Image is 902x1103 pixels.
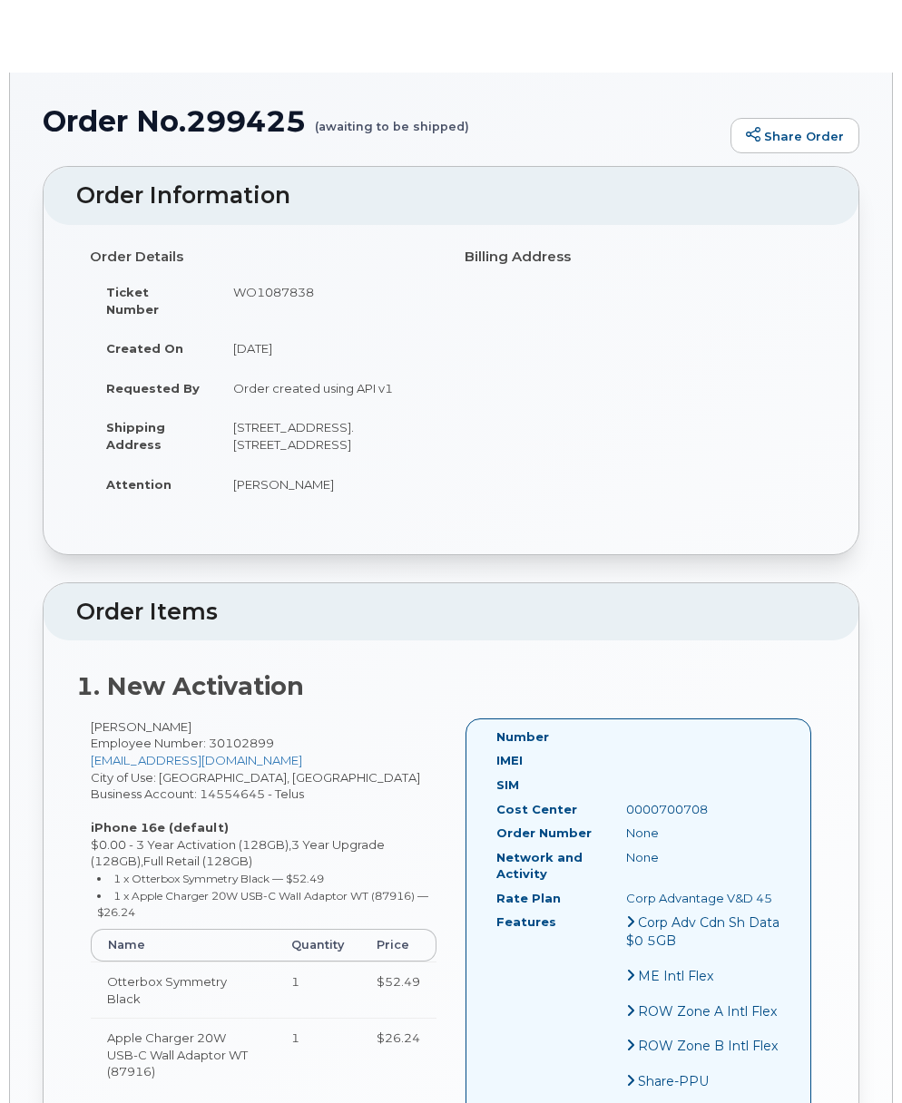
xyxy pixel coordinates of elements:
[496,801,577,818] label: Cost Center
[91,753,302,767] a: [EMAIL_ADDRESS][DOMAIN_NAME]
[76,600,826,625] h2: Order Items
[626,914,779,949] span: Corp Adv Cdn Sh Data $0 5GB
[91,929,275,961] th: Name
[43,105,721,137] h1: Order No.299425
[91,820,229,835] strong: iPhone 16e (default)
[638,1073,709,1089] span: Share-PPU
[217,368,437,408] td: Order created using API v1
[496,776,519,794] label: SIM
[91,961,275,1018] td: Otterbox Symmetry Black
[496,890,561,907] label: Rate Plan
[106,477,172,492] strong: Attention
[496,752,523,769] label: IMEI
[613,849,794,866] div: None
[496,849,599,883] label: Network and Activity
[315,105,469,133] small: (awaiting to be shipped)
[496,728,549,746] label: Number
[496,913,556,931] label: Features
[76,183,826,209] h2: Order Information
[91,736,274,750] span: Employee Number: 30102899
[730,118,859,154] a: Share Order
[275,1018,360,1091] td: 1
[106,381,200,395] strong: Requested By
[217,272,437,328] td: WO1087838
[97,889,428,920] small: 1 x Apple Charger 20W USB-C Wall Adaptor WT (87916) — $26.24
[91,1018,275,1091] td: Apple Charger 20W USB-C Wall Adaptor WT (87916)
[217,328,437,368] td: [DATE]
[113,872,324,885] small: 1 x Otterbox Symmetry Black — $52.49
[465,249,812,265] h4: Billing Address
[638,968,713,984] span: ME Intl Flex
[360,929,436,961] th: Price
[360,961,436,1018] td: $52.49
[275,929,360,961] th: Quantity
[496,825,592,842] label: Order Number
[638,1003,777,1020] span: ROW Zone A Intl Flex
[90,249,437,265] h4: Order Details
[106,341,183,356] strong: Created On
[275,961,360,1018] td: 1
[217,464,437,504] td: [PERSON_NAME]
[613,801,794,818] div: 0000700708
[360,1018,436,1091] td: $26.24
[106,285,159,317] strong: Ticket Number
[217,407,437,464] td: [STREET_ADDRESS]. [STREET_ADDRESS]
[106,420,165,452] strong: Shipping Address
[613,825,794,842] div: None
[613,890,794,907] div: Corp Advantage V&D 45
[638,1038,778,1054] span: ROW Zone B Intl Flex
[76,671,304,701] strong: 1. New Activation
